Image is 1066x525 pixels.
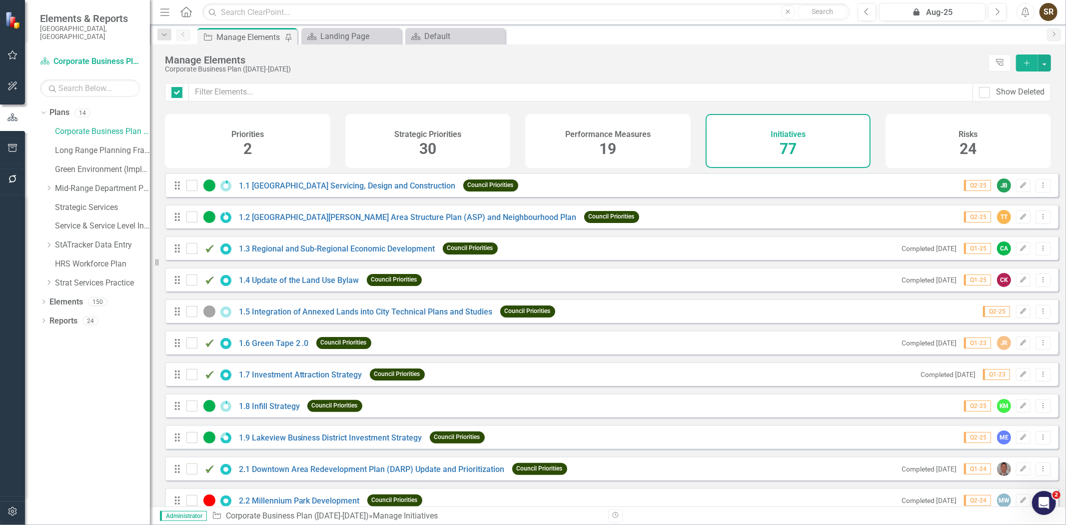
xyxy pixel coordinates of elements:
span: Council Priorities [307,400,362,411]
span: Q2-25 [964,180,991,191]
div: Manage Elements [216,31,282,43]
h4: Performance Measures [565,130,651,139]
a: 1.9 Lakeview Business District Investment Strategy [239,433,422,442]
a: HRS Workforce Plan [55,258,150,270]
span: Q2-25 [964,432,991,443]
div: Fin says… [8,101,192,145]
a: Default [408,30,503,42]
a: Corporate Business Plan ([DATE]-[DATE]) [40,56,140,67]
button: go back [6,4,25,23]
img: Complete [203,368,215,380]
a: 1.6 Green Tape 2 .0 [239,338,309,348]
div: CK [997,273,1011,287]
a: Strat Services Practice [55,277,150,289]
small: Completed [DATE] [921,370,976,378]
button: Gif picker [31,327,39,335]
span: Council Priorities [512,463,567,474]
a: 1.8 Infill Strategy [239,401,300,411]
div: 24 [82,316,98,325]
button: SR [1040,3,1058,21]
span: 77 [780,140,797,157]
p: The team can also help [48,12,124,22]
button: Emoji picker [15,327,23,335]
img: Complete [203,463,215,475]
img: Not Started [203,305,215,317]
span: Search [812,7,833,15]
a: Reports [49,315,77,327]
h4: Priorities [231,130,264,139]
span: Council Priorities [430,431,485,443]
button: Search [798,5,848,19]
input: Filter Elements... [188,83,973,101]
h1: Fin [48,5,60,12]
div: KM [997,399,1011,413]
div: Hi there! This is Fin, your ClearPoint Support AI Assistant speaking. I’m here to answer your que... [8,39,164,100]
a: Plans [49,107,69,118]
span: Council Priorities [370,368,425,380]
span: Council Priorities [500,305,555,317]
span: Q2-25 [983,306,1010,317]
small: [GEOGRAPHIC_DATA], [GEOGRAPHIC_DATA] [40,24,140,41]
div: Landing Page [320,30,399,42]
span: Q1-25 [964,243,991,254]
span: Q2-25 [964,211,991,222]
img: Complete [203,274,215,286]
div: TT [997,210,1011,224]
span: 2 [243,140,252,157]
span: Council Priorities [584,211,639,222]
a: Long Range Planning Framework [55,145,150,156]
a: 1.1 [GEOGRAPHIC_DATA] Servicing, Design and Construction [239,181,456,190]
div: Close [175,4,193,22]
a: Green Environment (Implementation) [55,164,150,175]
div: JR [997,336,1011,350]
small: Completed [DATE] [902,339,957,347]
button: Start recording [63,327,71,335]
a: 1.2 [GEOGRAPHIC_DATA][PERSON_NAME] Area Structure Plan (ASP) and Neighbourhood Plan [239,212,577,222]
img: On Track [203,179,215,191]
span: Council Priorities [367,274,422,285]
span: 30 [419,140,436,157]
img: Complete [203,242,215,254]
div: » Manage Initiatives [212,510,601,522]
a: 1.4 Update of the Land Use Bylaw [239,275,359,285]
a: StATracker Data Entry [55,239,150,251]
small: Completed [DATE] [902,465,957,473]
a: Corporate Business Plan ([DATE]-[DATE]) [55,126,150,137]
span: Q2-24 [964,495,991,506]
span: Q2-25 [964,400,991,411]
div: 150 [88,297,107,306]
div: Show Deleted [996,86,1045,98]
div: Corporate Business Plan ([DATE]-[DATE]) [165,65,984,73]
button: Aug-25 [879,3,986,21]
small: Completed [DATE] [902,244,957,252]
a: Service & Service Level Inventory [55,220,150,232]
span: Council Priorities [316,337,371,348]
img: Stopped [203,494,215,506]
span: Council Priorities [463,179,518,191]
span: Q1-23 [964,337,991,348]
small: Completed [DATE] [902,496,957,504]
button: Home [156,4,175,23]
span: 19 [599,140,616,157]
span: Q1-24 [964,463,991,474]
div: Aug-25 [883,6,982,18]
a: Elements [49,296,83,308]
img: On Track [203,211,215,223]
div: Default [424,30,503,42]
div: Manage Elements [165,54,984,65]
div: Hi there! This is Fin, your ClearPoint Support AI Assistant speaking. I’m here to answer your que... [16,45,156,94]
a: Landing Page [304,30,399,42]
span: Administrator [160,511,207,521]
img: On Track [203,431,215,443]
span: 24 [960,140,977,157]
div: How can I help?Fin • Just now [8,101,79,123]
button: Upload attachment [47,327,55,335]
span: Q1-23 [983,369,1010,380]
a: Strategic Services [55,202,150,213]
span: 2 [1053,491,1061,499]
textarea: Ask a question… [8,306,191,323]
span: Q1-25 [964,274,991,285]
span: Council Priorities [443,242,498,254]
h4: Risks [959,130,978,139]
img: Profile image for Fin [28,5,44,21]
